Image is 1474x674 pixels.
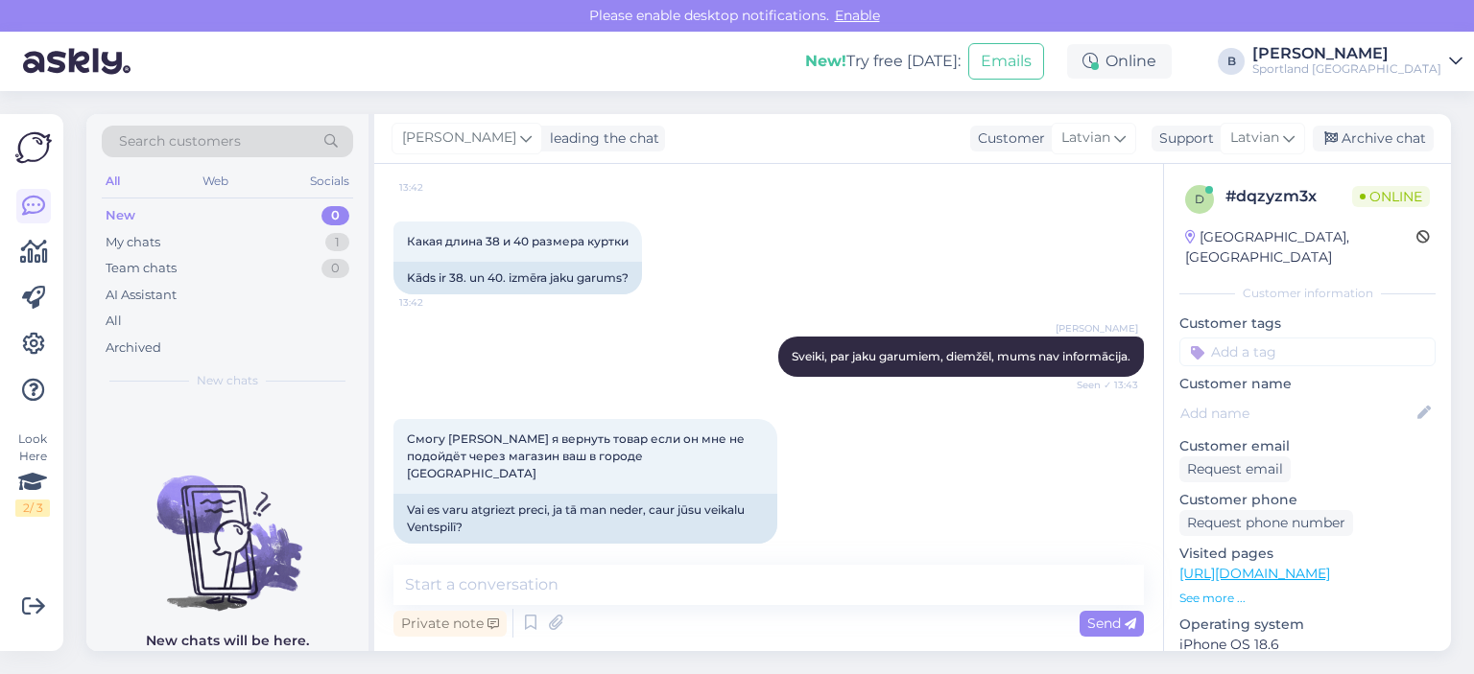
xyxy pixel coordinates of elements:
span: 15:32 [399,545,471,559]
span: Latvian [1061,128,1110,149]
div: Support [1152,128,1214,149]
div: leading the chat [542,128,659,149]
div: # dqzyzm3x [1225,185,1352,208]
p: iPhone OS 18.6 [1179,635,1436,655]
div: AI Assistant [106,286,177,305]
span: Какая длина 38 и 40 размера куртки [407,234,629,248]
div: [GEOGRAPHIC_DATA], [GEOGRAPHIC_DATA] [1185,227,1416,267]
span: Seen ✓ 13:43 [1066,378,1138,392]
span: [PERSON_NAME] [1056,321,1138,336]
div: 1 [325,233,349,252]
p: Customer email [1179,436,1436,456]
img: Askly Logo [15,129,52,166]
div: Web [199,169,232,194]
div: Request phone number [1179,510,1353,536]
div: Sportland [GEOGRAPHIC_DATA] [1252,61,1441,77]
div: Request email [1179,456,1291,482]
span: Latvian [1230,128,1279,149]
div: Customer [970,128,1045,149]
div: Team chats [106,259,177,278]
a: [URL][DOMAIN_NAME] [1179,565,1330,582]
div: B [1218,48,1245,75]
div: [PERSON_NAME] [1252,46,1441,61]
div: Online [1067,44,1172,79]
a: [PERSON_NAME]Sportland [GEOGRAPHIC_DATA] [1252,46,1462,77]
span: Sveiki, par jaku garumiem, diemžēl, mums nav informācija. [792,349,1130,363]
p: Customer phone [1179,490,1436,510]
b: New! [805,52,846,70]
div: 0 [321,206,349,225]
span: [PERSON_NAME] [402,128,516,149]
span: 13:42 [399,295,471,310]
span: New chats [197,372,258,389]
img: No chats [86,441,368,614]
div: My chats [106,233,160,252]
div: All [106,312,122,331]
p: Visited pages [1179,544,1436,564]
div: Private note [393,611,507,637]
div: Kāds ir 38. un 40. izmēra jaku garums? [393,262,642,294]
p: New chats will be here. [146,631,309,651]
input: Add name [1180,403,1414,424]
p: Customer name [1179,374,1436,394]
button: Emails [968,43,1044,80]
div: Customer information [1179,285,1436,302]
div: 0 [321,259,349,278]
span: Send [1087,615,1136,632]
span: Смогу [PERSON_NAME] я вернуть товар если он мне не подойдёт через магазин ваш в городе [GEOGRAPHI... [407,431,748,480]
div: Try free [DATE]: [805,50,961,73]
div: Archived [106,338,161,358]
span: Search customers [119,131,241,151]
span: Enable [829,7,886,24]
span: 13:42 [399,180,471,195]
p: Customer tags [1179,314,1436,334]
input: Add a tag [1179,337,1436,366]
div: All [102,169,124,194]
div: Vai es varu atgriezt preci, ja tā man neder, caur jūsu veikalu Ventspilī? [393,494,777,544]
div: 2 / 3 [15,500,50,517]
div: Look Here [15,430,50,517]
p: Operating system [1179,615,1436,635]
div: Socials [306,169,353,194]
div: New [106,206,135,225]
span: d [1195,192,1204,206]
p: See more ... [1179,590,1436,607]
span: Online [1352,186,1430,207]
div: Archive chat [1313,126,1434,151]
